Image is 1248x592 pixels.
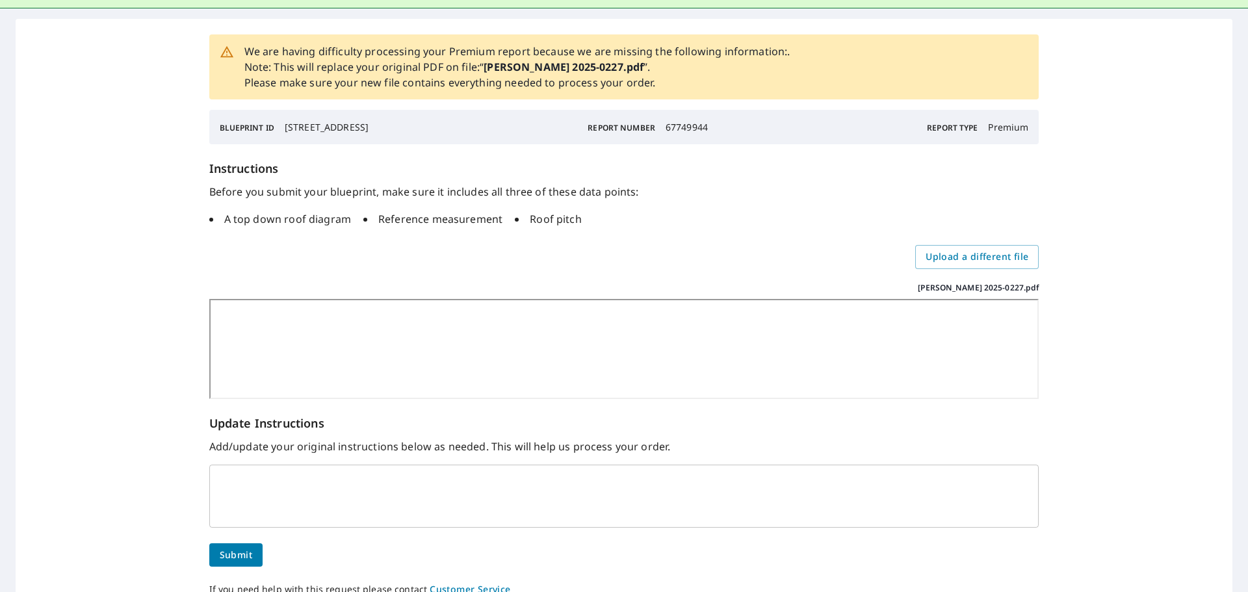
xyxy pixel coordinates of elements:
[209,415,1039,432] p: Update Instructions
[220,547,252,563] span: Submit
[209,184,1039,199] p: Before you submit your blueprint, make sure it includes all three of these data points:
[588,122,655,134] p: Report Number
[363,211,502,227] li: Reference measurement
[926,249,1028,265] span: Upload a different file
[209,299,1039,399] iframe: Brosius 2025-0227.pdf
[666,120,708,134] p: 67749944
[209,211,351,227] li: A top down roof diagram
[209,160,1039,177] h6: Instructions
[484,60,643,74] strong: [PERSON_NAME] 2025-0227.pdf
[285,120,369,134] p: [STREET_ADDRESS]
[988,120,1028,134] p: Premium
[209,543,263,567] button: Submit
[915,245,1039,269] label: Upload a different file
[209,439,1039,454] p: Add/update your original instructions below as needed. This will help us process your order.
[244,44,790,90] p: We are having difficulty processing your Premium report because we are missing the following info...
[927,122,978,134] p: Report Type
[220,122,274,134] p: Blueprint ID
[918,282,1039,294] p: [PERSON_NAME] 2025-0227.pdf
[515,211,582,227] li: Roof pitch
